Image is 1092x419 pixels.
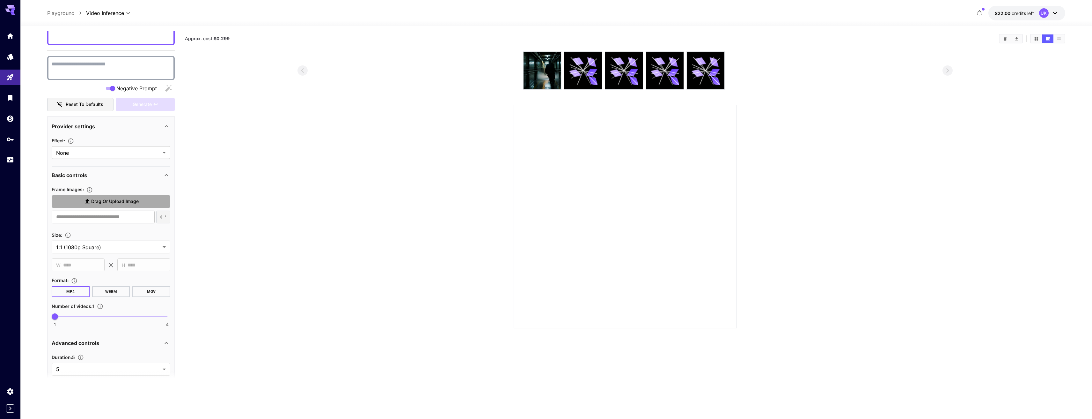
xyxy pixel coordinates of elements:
div: Playground [6,73,14,81]
div: Settings [6,387,14,395]
div: Advanced controls [52,335,170,351]
span: Number of videos : 1 [52,303,94,309]
span: Approx. cost: [185,36,230,41]
span: 1:1 (1080p Square) [56,243,160,251]
b: $0.299 [214,36,230,41]
p: Basic controls [52,171,87,179]
span: credits left [1012,11,1034,16]
p: Advanced controls [52,339,99,347]
button: Adjust the dimensions of the generated image by specifying its width and height in pixels, or sel... [62,232,74,238]
span: Size : [52,232,62,238]
button: Expand sidebar [6,404,14,413]
div: Basic controls [52,168,170,183]
button: MOV [132,286,170,297]
span: Effect : [52,138,65,143]
span: H [122,261,125,269]
span: Duration : 5 [52,355,75,360]
button: $22.00UK [988,6,1065,20]
span: Negative Prompt [116,85,157,92]
div: Home [6,32,14,40]
button: MP4 [52,286,90,297]
nav: breadcrumb [47,9,86,17]
a: Playground [47,9,75,17]
div: Wallet [6,115,14,123]
div: Models [6,53,14,61]
div: Show media in grid viewShow media in video viewShow media in list view [1030,34,1065,43]
span: 5 [56,365,160,373]
span: 4 [166,321,169,328]
span: W [56,261,61,269]
label: Drag or upload image [52,195,170,208]
span: Frame Images : [52,187,84,192]
div: Provider settings [52,119,170,134]
span: None [56,149,160,157]
button: Specify how many videos to generate in a single request. Each video generation will be charged se... [94,303,106,310]
button: Download All [1011,34,1022,43]
button: Show media in list view [1053,34,1065,43]
button: Show media in video view [1042,34,1053,43]
p: Provider settings [52,123,95,130]
span: Drag or upload image [91,198,139,206]
span: Format : [52,278,69,283]
button: Set the number of duration [75,354,86,361]
div: Clear AllDownload All [999,34,1023,43]
button: Clear All [1000,34,1011,43]
button: Reset to defaults [47,98,114,111]
div: UK [1039,8,1049,18]
button: Choose the file format for the output video. [69,278,80,284]
button: WEBM [92,286,130,297]
div: $22.00 [995,10,1034,17]
button: Show media in grid view [1031,34,1042,43]
span: 1 [54,321,56,328]
div: Usage [6,156,14,164]
span: $22.00 [995,11,1012,16]
div: Library [6,94,14,102]
div: API Keys [6,135,14,143]
button: Upload frame images. [84,187,95,193]
img: 2nJLoIAAAAGSURBVAMANLUuUR3VUC0AAAAASUVORK5CYII= [524,52,561,89]
span: Video Inference [86,9,124,17]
